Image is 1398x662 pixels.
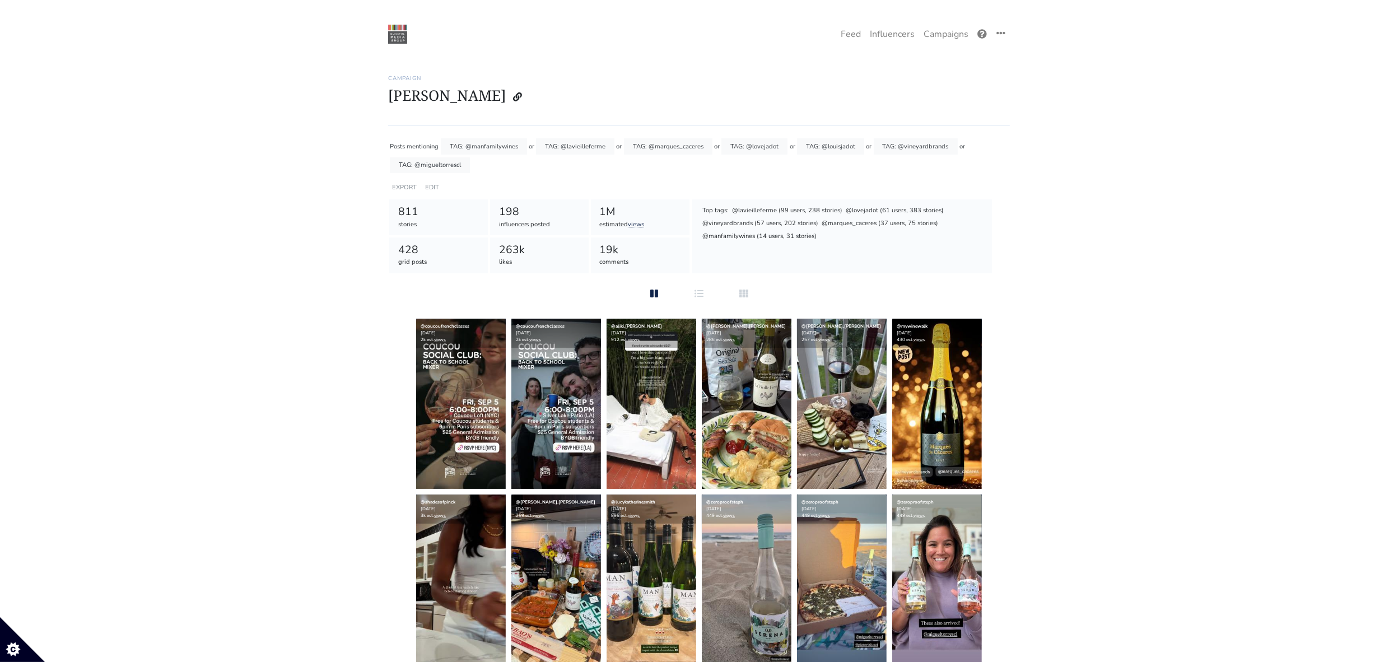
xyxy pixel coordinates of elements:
div: grid posts [398,258,479,267]
a: @mywinewalk [897,323,928,329]
div: TAG: @vineyardbrands [874,138,958,155]
div: [DATE] 286 est. [702,319,791,348]
div: [DATE] 449 est. [797,495,887,524]
div: estimated [600,220,681,230]
div: or [714,138,720,155]
div: @lavieilleferme (99 users, 238 stories) [731,205,844,216]
a: views [723,512,735,519]
a: @zeroproofsteph [706,499,743,505]
div: TAG: @migueltorrescl [390,157,470,174]
a: views [628,337,640,343]
div: [DATE] 430 est. [892,319,982,348]
a: @[PERSON_NAME].[PERSON_NAME] [516,499,595,505]
div: TAG: @manfamilywines [441,138,527,155]
div: @vineyardbrands (57 users, 202 stories) [701,218,819,229]
a: views [914,337,925,343]
a: views [533,512,544,519]
a: views [628,220,645,229]
div: stories [398,220,479,230]
div: 811 [398,204,479,220]
div: comments [600,258,681,267]
div: [DATE] 449 est. [892,495,982,524]
a: views [818,337,830,343]
a: @[PERSON_NAME].[PERSON_NAME] [801,323,881,329]
a: @coucoufrenchclasses [421,323,469,329]
div: [DATE] 449 est. [702,495,791,524]
div: @lovejadot (61 users, 383 stories) [845,205,945,216]
div: TAG: @louisjadot [797,138,864,155]
div: 1M [600,204,681,220]
a: @coucoufrenchclasses [516,323,565,329]
a: EDIT [425,183,439,192]
a: views [529,337,541,343]
a: EXPORT [392,183,417,192]
div: TAG: @lavieilleferme [536,138,614,155]
div: or [959,138,965,155]
div: [DATE] 895 est. [607,495,696,524]
a: @shadesofpinck [421,499,455,505]
a: @aliki.[PERSON_NAME] [611,323,662,329]
a: @lucykatherinesmith [611,499,655,505]
a: @[PERSON_NAME].[PERSON_NAME] [706,323,786,329]
div: [DATE] 2k est. [416,319,506,348]
div: [DATE] 3k est. [416,495,506,524]
div: or [529,138,534,155]
div: or [790,138,795,155]
a: views [434,512,446,519]
a: views [914,512,925,519]
a: @zeroproofsteph [801,499,838,505]
h6: Campaign [388,75,1010,82]
div: [DATE] 257 est. [797,319,887,348]
div: @marques_caceres (37 users, 75 stories) [821,218,939,229]
div: 263k [499,242,580,258]
div: TAG: @lovejadot [721,138,787,155]
a: views [628,512,640,519]
div: or [866,138,872,155]
div: TAG: @marques_caceres [624,138,712,155]
div: 19k [600,242,681,258]
div: @manfamilywines (14 users, 31 stories) [701,231,817,242]
div: 198 [499,204,580,220]
a: Influencers [865,23,919,45]
div: or [617,138,622,155]
div: [DATE] 259 est. [511,495,601,524]
a: Feed [836,23,865,45]
div: Posts [390,138,405,155]
div: mentioning [407,138,439,155]
a: Campaigns [919,23,973,45]
div: [DATE] 912 est. [607,319,696,348]
div: likes [499,258,580,267]
div: influencers posted [499,220,580,230]
div: [DATE] 2k est. [511,319,601,348]
h1: [PERSON_NAME] [388,86,1010,108]
div: Top tags: [701,205,729,216]
div: 428 [398,242,479,258]
a: views [818,512,830,519]
a: views [434,337,446,343]
img: 22:22:48_1550874168 [388,25,407,44]
a: views [723,337,735,343]
a: @zeroproofsteph [897,499,934,505]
